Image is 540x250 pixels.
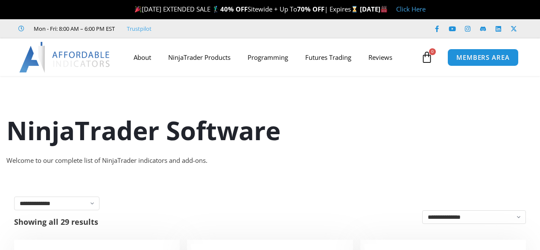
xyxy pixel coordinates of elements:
[135,6,141,12] img: 🎉
[19,42,111,73] img: LogoAI | Affordable Indicators – NinjaTrader
[360,47,401,67] a: Reviews
[6,112,534,148] h1: NinjaTrader Software
[32,24,115,34] span: Mon - Fri: 8:00 AM – 6:00 PM EST
[351,6,358,12] img: ⌛
[422,210,526,224] select: Shop order
[6,155,534,167] div: Welcome to our complete list of NinjaTrader indicators and add-ons.
[381,6,387,12] img: 🏭
[447,49,519,66] a: MEMBERS AREA
[239,47,297,67] a: Programming
[133,5,360,13] span: [DATE] EXTENDED SALE 🏌️‍♂️ Sitewide + Up To | Expires
[125,47,160,67] a: About
[396,5,426,13] a: Click Here
[408,45,446,70] a: 0
[220,5,248,13] strong: 40% OFF
[297,5,324,13] strong: 70% OFF
[297,47,360,67] a: Futures Trading
[14,218,98,226] p: Showing all 29 results
[160,47,239,67] a: NinjaTrader Products
[125,47,419,67] nav: Menu
[456,54,510,61] span: MEMBERS AREA
[429,48,436,55] span: 0
[127,24,152,34] a: Trustpilot
[360,5,388,13] strong: [DATE]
